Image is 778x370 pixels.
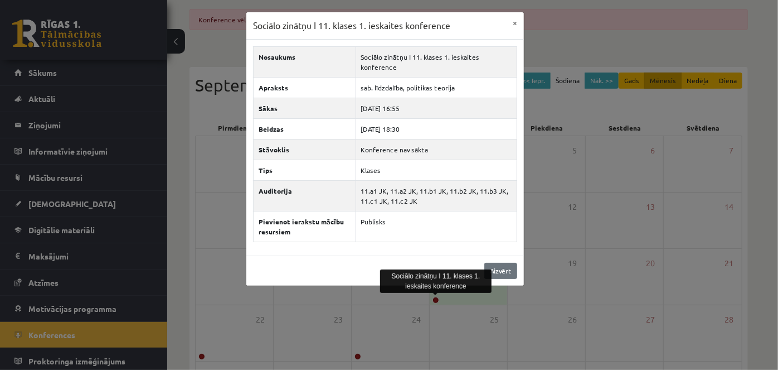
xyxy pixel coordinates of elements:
button: × [506,12,524,33]
div: Sociālo zinātņu I 11. klases 1. ieskaites konference [380,270,492,293]
a: Aizvērt [484,263,517,279]
th: Tips [254,160,356,180]
th: Stāvoklis [254,139,356,160]
th: Auditorija [254,180,356,211]
th: Pievienot ierakstu mācību resursiem [254,211,356,242]
td: Klases [356,160,517,180]
td: Sociālo zinātņu I 11. klases 1. ieskaites konference [356,46,517,77]
td: Publisks [356,211,517,242]
th: Beidzas [254,118,356,139]
td: [DATE] 16:55 [356,98,517,118]
td: sab. līdzdalība, politikas teorija [356,77,517,98]
th: Apraksts [254,77,356,98]
td: 11.a1 JK, 11.a2 JK, 11.b1 JK, 11.b2 JK, 11.b3 JK, 11.c1 JK, 11.c2 JK [356,180,517,211]
td: Konference nav sākta [356,139,517,160]
h3: Sociālo zinātņu I 11. klases 1. ieskaites konference [253,19,450,32]
td: [DATE] 18:30 [356,118,517,139]
th: Sākas [254,98,356,118]
th: Nosaukums [254,46,356,77]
